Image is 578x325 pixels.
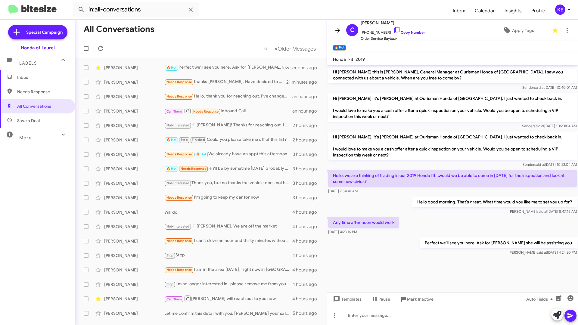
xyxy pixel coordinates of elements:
span: Sender [DATE] 10:40:01 AM [522,85,577,90]
div: an hour ago [292,94,322,100]
div: [PERSON_NAME] [104,79,164,85]
p: Hi [PERSON_NAME], it's [PERSON_NAME] at Ourisman Honda of [GEOGRAPHIC_DATA]. I just wanted to che... [328,132,577,160]
div: [PERSON_NAME] [104,65,164,71]
span: [PERSON_NAME] [DATE] 4:24:20 PM [508,250,577,255]
div: a few seconds ago [286,65,322,71]
div: Perfect we'll see you here. Ask for [PERSON_NAME] she will be assisting you [164,64,286,71]
div: [PERSON_NAME] [104,238,164,244]
span: More [19,135,32,141]
button: KE [550,5,571,15]
span: Older Messages [278,45,316,52]
span: Calendar [470,2,500,20]
span: Stop [181,138,188,142]
p: Hello, we are thinking of trading in our 2019 Honda fit...would we be able to come in [DATE] for ... [328,170,577,187]
a: Inbox [448,2,470,20]
span: [DATE] 7:54:41 AM [328,189,358,193]
span: 🔥 Hot [166,138,177,142]
div: [PERSON_NAME] [104,137,164,143]
div: 4 hours ago [292,252,322,258]
button: Pause [366,294,395,305]
a: Special Campaign [8,25,67,39]
span: 🔥 Hot [166,167,177,171]
span: Needs Response [166,94,192,98]
div: Hello, thank you for reaching out. I've changed my mind. Thank you. [164,93,292,100]
div: Hi i'll be by sometime [DATE] probably soon [164,165,293,172]
div: thanks [PERSON_NAME]. Have decided to go a different direction [164,79,286,85]
div: 4 hours ago [292,209,322,215]
span: said at [536,250,547,255]
div: Stop [164,252,292,259]
h1: All Conversations [84,24,154,34]
div: 4 hours ago [292,281,322,287]
span: Needs Response [17,89,68,95]
div: 4 hours ago [292,267,322,273]
span: 🔥 Hot [166,66,177,70]
div: 5 hours ago [293,310,322,316]
a: Copy Number [393,30,425,35]
span: Sender [DATE] 10:20:04 AM [522,124,577,128]
div: 2 hours ago [293,122,322,128]
span: Save a Deal [17,118,40,124]
div: I'm going to keep my car for now [164,194,293,201]
div: 4 hours ago [292,296,322,302]
div: 3 hours ago [293,180,322,186]
span: Finished [192,138,205,142]
div: KE [555,5,565,15]
span: All Conversations [17,103,51,109]
div: [PERSON_NAME] [104,281,164,287]
div: [PERSON_NAME] [104,267,164,273]
div: [PERSON_NAME] [104,224,164,230]
span: Needs Response [166,196,192,200]
nav: Page navigation example [261,42,319,55]
div: [PERSON_NAME] [104,252,164,258]
span: Needs Response [166,239,192,243]
span: » [274,45,278,52]
div: 4 hours ago [292,238,322,244]
span: Auto Fields [526,294,555,305]
div: 3 hours ago [293,195,322,201]
div: an hour ago [292,108,322,114]
div: 4 hours ago [292,224,322,230]
div: Thank you, but no thanks the vehicle does not have a sunroof so we are not interested at all. Tha... [164,180,293,187]
div: [PERSON_NAME] [104,108,164,114]
div: Honda of Laurel [21,45,55,51]
div: [PERSON_NAME] [104,310,164,316]
div: 2 hours ago [293,137,322,143]
div: [PERSON_NAME] [104,166,164,172]
span: Special Campaign [26,29,63,35]
p: Any time after noon would work [328,217,399,228]
span: 🔥 Hot [196,152,206,156]
span: said at [534,162,545,167]
span: Needs Response [166,80,192,84]
button: Mark Inactive [395,294,438,305]
div: [PERSON_NAME] [104,296,164,302]
span: Fit [348,57,353,62]
span: Pause [378,294,390,305]
div: I am in the area [DATE], right now in [GEOGRAPHIC_DATA]. I am working on a lease deal on the EX m... [164,266,292,273]
span: Needs Response [193,110,219,113]
a: Insights [500,2,527,20]
div: Inbound Call [164,107,292,115]
div: 21 minutes ago [286,79,322,85]
span: Mark Inactive [407,294,433,305]
div: 3 hours ago [293,151,322,157]
div: Hi [PERSON_NAME]. We are off the market [164,223,292,230]
p: Hi [PERSON_NAME] this is [PERSON_NAME], General Manager at Ourisman Honda of [GEOGRAPHIC_DATA]. I... [328,67,577,83]
div: 3 hours ago [293,166,322,172]
input: Search [73,2,199,17]
div: I can't drive an hour and thirty minutes without knowing what the bottom line number is [164,237,292,244]
span: Inbox [17,74,68,80]
span: Honda [333,57,346,62]
p: Hello good morning. That's great. What time would you like me to set you up for? [412,197,577,207]
div: [PERSON_NAME] [104,151,164,157]
span: Not-Interested [166,123,190,127]
span: said at [537,209,547,214]
div: [PERSON_NAME] [104,180,164,186]
span: Apply Tags [512,25,534,36]
p: Perfect we'll see you here. Ask for [PERSON_NAME] she will be assisting you [420,237,577,248]
button: Previous [260,42,271,55]
span: Sender [DATE] 10:22:04 AM [523,162,577,167]
span: [PERSON_NAME] [361,19,425,26]
span: said at [534,124,544,128]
